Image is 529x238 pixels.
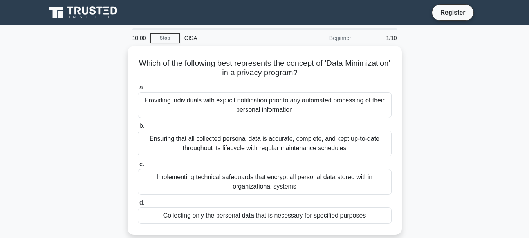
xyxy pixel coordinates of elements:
[138,207,392,224] div: Collecting only the personal data that is necessary for specified purposes
[138,92,392,118] div: Providing individuals with explicit notification prior to any automated processing of their perso...
[287,30,356,46] div: Beginner
[128,30,150,46] div: 10:00
[139,161,144,167] span: c.
[180,30,287,46] div: CISA
[138,169,392,195] div: Implementing technical safeguards that encrypt all personal data stored within organizational sys...
[435,7,470,17] a: Register
[150,33,180,43] a: Stop
[139,122,144,129] span: b.
[139,84,144,91] span: a.
[138,131,392,156] div: Ensuring that all collected personal data is accurate, complete, and kept up-to-date throughout i...
[356,30,402,46] div: 1/10
[137,58,392,78] h5: Which of the following best represents the concept of 'Data Minimization' in a privacy program?
[139,199,144,206] span: d.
